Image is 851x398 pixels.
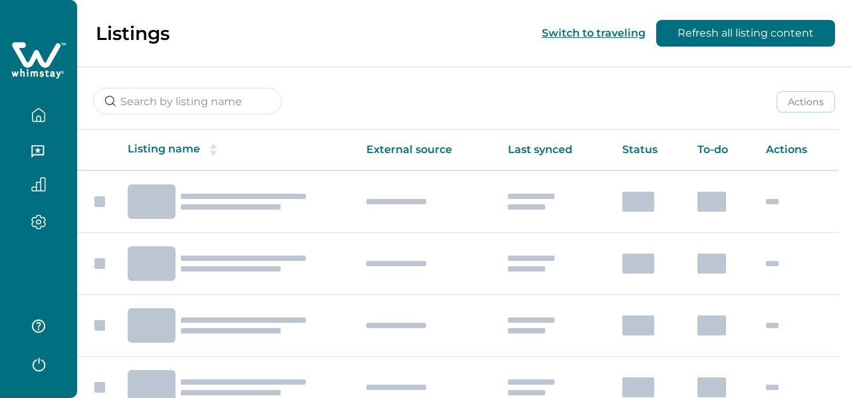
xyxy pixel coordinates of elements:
button: Actions [777,91,835,112]
p: Listings [96,22,170,45]
input: Search by listing name [93,88,282,114]
th: Status [612,130,687,170]
th: To-do [687,130,756,170]
button: Switch to traveling [542,27,646,39]
button: sorting [200,143,227,156]
th: Actions [755,130,838,170]
th: Listing name [117,130,356,170]
th: External source [356,130,498,170]
button: Refresh all listing content [656,20,835,47]
th: Last synced [497,130,611,170]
